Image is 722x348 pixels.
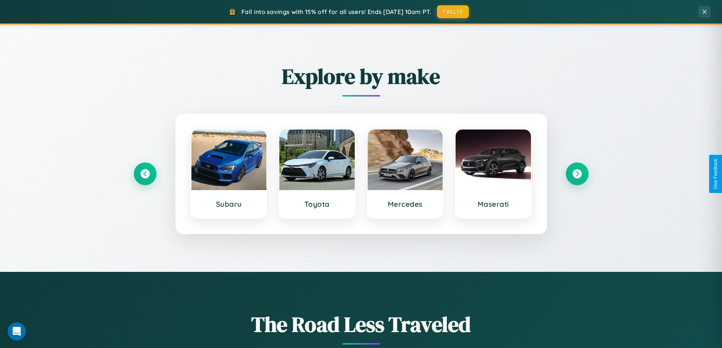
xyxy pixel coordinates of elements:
[134,310,589,339] h1: The Road Less Traveled
[713,159,718,189] div: Give Feedback
[134,62,589,91] h2: Explore by make
[241,8,431,16] span: Fall into savings with 15% off for all users! Ends [DATE] 10am PT.
[199,200,259,209] h3: Subaru
[375,200,435,209] h3: Mercedes
[287,200,347,209] h3: Toyota
[463,200,523,209] h3: Maserati
[8,322,26,340] div: Open Intercom Messenger
[437,5,469,18] button: FALL15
